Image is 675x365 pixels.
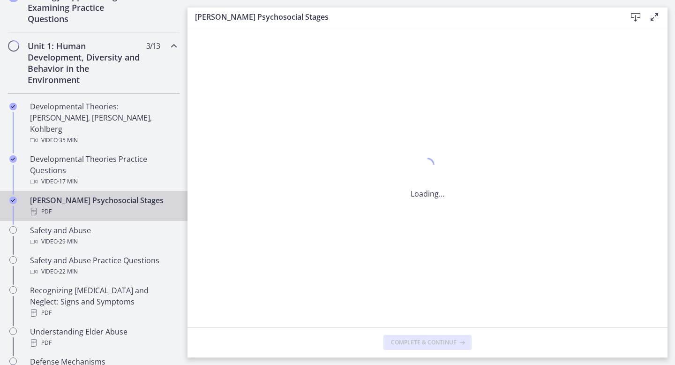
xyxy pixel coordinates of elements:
[146,40,160,52] span: 3 / 13
[9,103,17,110] i: Completed
[30,255,176,277] div: Safety and Abuse Practice Questions
[58,266,78,277] span: · 22 min
[30,307,176,319] div: PDF
[411,188,444,199] p: Loading...
[9,155,17,163] i: Completed
[30,337,176,349] div: PDF
[30,176,176,187] div: Video
[391,339,457,346] span: Complete & continue
[30,285,176,319] div: Recognizing [MEDICAL_DATA] and Neglect: Signs and Symptoms
[411,155,444,177] div: 1
[30,266,176,277] div: Video
[30,236,176,247] div: Video
[30,135,176,146] div: Video
[195,11,611,23] h3: [PERSON_NAME] Psychosocial Stages
[30,101,176,146] div: Developmental Theories: [PERSON_NAME], [PERSON_NAME], Kohlberg
[58,135,78,146] span: · 35 min
[9,197,17,204] i: Completed
[30,225,176,247] div: Safety and Abuse
[383,335,472,350] button: Complete & continue
[28,40,142,85] h2: Unit 1: Human Development, Diversity and Behavior in the Environment
[30,153,176,187] div: Developmental Theories Practice Questions
[30,326,176,349] div: Understanding Elder Abuse
[30,206,176,217] div: PDF
[58,236,78,247] span: · 29 min
[30,195,176,217] div: [PERSON_NAME] Psychosocial Stages
[58,176,78,187] span: · 17 min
